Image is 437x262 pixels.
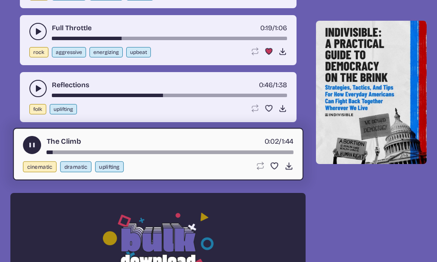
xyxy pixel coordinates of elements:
[52,23,92,33] a: Full Throttle
[255,161,264,170] button: Loop
[29,23,47,40] button: play-pause toggle
[46,151,293,154] div: song-time-bar
[29,104,46,114] button: folk
[260,23,287,33] div: /
[50,104,77,114] button: uplifting
[46,136,81,147] a: The Climb
[265,104,273,113] button: Favorite
[259,80,287,90] div: /
[95,161,124,172] button: uplifting
[260,24,272,32] span: timer
[23,161,57,172] button: cinematic
[264,136,293,147] div: /
[126,47,151,57] button: upbeat
[52,37,287,40] div: song-time-bar
[270,161,279,170] button: Favorite
[259,81,273,89] span: timer
[52,94,287,97] div: song-time-bar
[316,21,427,164] img: Help save our democracy!
[89,47,123,57] button: energizing
[29,80,47,97] button: play-pause toggle
[275,24,287,32] span: 1:06
[29,47,48,57] button: rock
[275,81,287,89] span: 1:38
[251,47,259,56] button: Loop
[251,104,259,113] button: Loop
[52,80,89,90] a: Reflections
[281,137,293,145] span: 1:44
[23,136,41,154] button: play-pause toggle
[52,47,86,57] button: aggressive
[60,161,91,172] button: dramatic
[265,47,273,56] button: Favorite
[264,137,279,145] span: timer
